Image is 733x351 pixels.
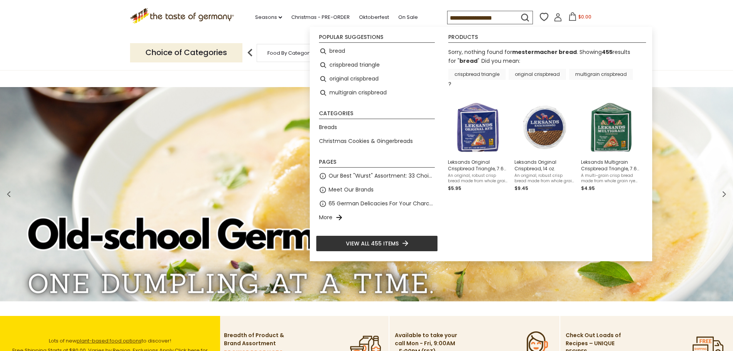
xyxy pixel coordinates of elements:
img: previous arrow [242,45,258,60]
li: More [316,211,438,225]
div: Did you mean: ? [448,57,636,87]
li: crispbread triangle [316,58,438,72]
a: On Sale [398,13,418,22]
a: Breads [319,123,337,132]
a: Food By Category [267,50,312,56]
li: Pages [319,159,435,168]
li: multigrain crispbread [316,86,438,100]
span: An original, robust crisp bread made from whole grain rye flour. Perfect for your smorgasbord or ... [514,173,575,184]
span: $0.00 [578,13,591,20]
a: Christmas Cookies & Gingerbreads [319,137,413,146]
span: $9.45 [514,185,528,191]
span: A multi-grain crisp bread made from whole grain rye flour in a convenient and unique triangular s... [581,173,641,184]
img: Leksands Original Crispbread Triangle [450,99,506,155]
li: Leksands Multigrain Crispbread Triangle, 7.6 oz [578,96,645,195]
span: Leksands Original Crispbread Triangle, 7.6 oz [448,159,508,172]
li: original crispbread [316,72,438,86]
span: Sorry, nothing found for . [448,48,578,56]
a: Leksands Multigrain CrispbreadLeksands Multigrain Crispbread Triangle, 7.6 ozA multi-grain crisp ... [581,99,641,192]
a: Christmas - PRE-ORDER [291,13,350,22]
li: Products [448,34,646,43]
a: Oktoberfest [359,13,389,22]
span: An original, robust crisp bread made from whole grain rye flour in a convenient and unique triang... [448,173,508,184]
a: Seasons [255,13,282,22]
li: Our Best "Wurst" Assortment: 33 Choices For The Grillabend [316,169,438,183]
li: Popular suggestions [319,34,435,43]
button: $0.00 [564,12,596,24]
li: Christmas Cookies & Gingerbreads [316,134,438,148]
a: 65 German Delicacies For Your Charcuterie Board [329,199,435,208]
a: Meet Our Brands [329,185,374,194]
img: Leksands Multigrain Crispbread [583,99,639,155]
p: Breadth of Product & Brand Assortment [224,331,287,348]
img: Leksands Original Crispbread, 14 oz [517,99,573,155]
li: Meet Our Brands [316,183,438,197]
a: Our Best "Wurst" Assortment: 33 Choices For The Grillabend [329,171,435,180]
li: Leksands Original Crispbread Triangle, 7.6 oz [445,96,511,195]
a: original crispbread [509,69,566,80]
a: crispbread triangle [448,69,506,80]
span: $4.95 [581,185,595,191]
p: Choice of Categories [130,43,242,62]
a: multigrain crispbread [569,69,633,80]
a: plant-based food options [77,337,142,344]
div: Instant Search Results [310,27,652,261]
span: View all 455 items [346,239,399,248]
b: 455 [602,48,613,56]
li: Categories [319,111,435,119]
a: Leksands Original Crispbread, 14 ozLeksands Original Crispbread, 14 oz.An original, robust crisp ... [514,99,575,192]
span: Leksands Original Crispbread, 14 oz. [514,159,575,172]
li: 65 German Delicacies For Your Charcuterie Board [316,197,438,211]
li: bread [316,44,438,58]
li: Leksands Original Crispbread, 14 oz. [511,96,578,195]
span: Leksands Multigrain Crispbread Triangle, 7.6 oz [581,159,641,172]
a: Leksands Original Crispbread TriangleLeksands Original Crispbread Triangle, 7.6 ozAn original, ro... [448,99,508,192]
li: Breads [316,121,438,134]
b: mestermacher bread [512,48,577,56]
li: View all 455 items [316,235,438,252]
span: $5.95 [448,185,461,191]
a: bread [459,57,478,65]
